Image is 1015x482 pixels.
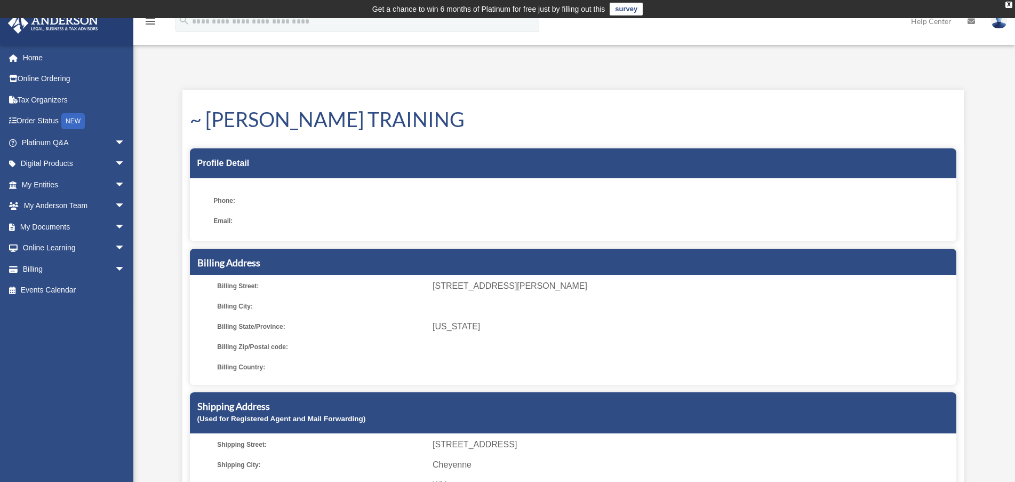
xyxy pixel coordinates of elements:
a: My Documentsarrow_drop_down [7,216,141,238]
a: My Entitiesarrow_drop_down [7,174,141,195]
span: [US_STATE] [433,319,952,334]
span: Billing Country: [217,360,425,375]
a: Tax Organizers [7,89,141,110]
span: arrow_drop_down [115,216,136,238]
span: Billing Street: [217,279,425,294]
span: arrow_drop_down [115,153,136,175]
small: (Used for Registered Agent and Mail Forwarding) [197,415,366,423]
img: Anderson Advisors Platinum Portal [5,13,101,34]
div: close [1005,2,1012,8]
h5: Shipping Address [197,400,949,413]
span: arrow_drop_down [115,258,136,280]
a: menu [144,19,157,28]
span: [STREET_ADDRESS][PERSON_NAME] [433,279,952,294]
a: Home [7,47,141,68]
span: Cheyenne [433,457,952,472]
span: Billing City: [217,299,425,314]
a: Online Learningarrow_drop_down [7,238,141,259]
span: [STREET_ADDRESS] [433,437,952,452]
img: User Pic [991,13,1007,29]
a: Order StatusNEW [7,110,141,132]
i: search [178,14,190,26]
a: survey [610,3,643,15]
h5: Billing Address [197,256,949,270]
div: NEW [61,113,85,129]
div: Profile Detail [190,148,956,178]
span: Email: [213,214,421,228]
span: Billing Zip/Postal code: [217,339,425,354]
a: Events Calendar [7,280,141,301]
span: Shipping Street: [217,437,425,452]
a: Online Ordering [7,68,141,90]
span: Billing State/Province: [217,319,425,334]
span: arrow_drop_down [115,238,136,259]
span: arrow_drop_down [115,132,136,154]
i: menu [144,15,157,28]
h1: ~ [PERSON_NAME] TRAINING [190,105,956,133]
div: Get a chance to win 6 months of Platinum for free just by filling out this [372,3,605,15]
span: Phone: [213,193,421,208]
a: Platinum Q&Aarrow_drop_down [7,132,141,153]
span: Shipping City: [217,457,425,472]
span: arrow_drop_down [115,195,136,217]
span: arrow_drop_down [115,174,136,196]
a: Digital Productsarrow_drop_down [7,153,141,175]
a: Billingarrow_drop_down [7,258,141,280]
a: My Anderson Teamarrow_drop_down [7,195,141,217]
